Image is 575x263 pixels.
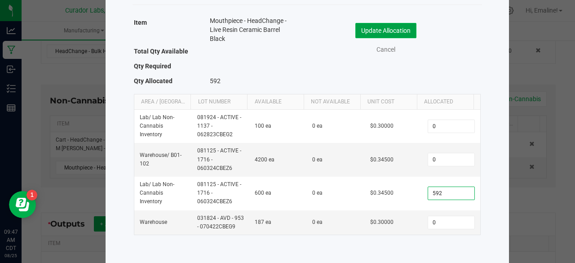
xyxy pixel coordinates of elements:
[210,16,293,43] span: Mouthpiece - HeadChange - Live Resin Ceramic Barrel Black
[134,60,171,72] label: Qty Required
[255,219,271,225] span: 187 ea
[140,114,174,138] span: Lab / Lab Non-Cannabis Inventory
[370,190,394,196] span: $0.34500
[27,190,37,201] iframe: Resource center unread badge
[312,156,323,163] span: 0 ea
[140,219,167,225] span: Warehouse
[417,94,473,110] th: Allocated
[247,94,304,110] th: Available
[192,143,249,177] td: 081125 - ACTIVE - 1716 - 060324CBEZ6
[140,181,174,205] span: Lab / Lab Non-Cannabis Inventory
[192,110,249,143] td: 081924 - ACTIVE - 1137 - 062823CBEG2
[255,123,271,129] span: 100 ea
[210,77,221,85] span: 592
[134,45,188,58] label: Total Qty Available
[190,94,247,110] th: Lot Number
[370,219,394,225] span: $0.30000
[312,219,323,225] span: 0 ea
[360,94,417,110] th: Unit Cost
[140,152,181,167] span: Warehouse / B01-102
[134,94,191,110] th: Area / [GEOGRAPHIC_DATA]
[368,45,404,54] a: Cancel
[192,177,249,210] td: 081125 - ACTIVE - 1716 - 060324CBEZ6
[312,190,323,196] span: 0 ea
[192,210,249,235] td: 031824 - AVD - 953 - 070422CBEG9
[370,123,394,129] span: $0.30000
[312,123,323,129] span: 0 ea
[255,190,271,196] span: 600 ea
[9,191,36,218] iframe: Resource center
[134,75,172,87] label: Qty Allocated
[255,156,274,163] span: 4200 ea
[304,94,360,110] th: Not Available
[370,156,394,163] span: $0.34500
[355,23,416,38] button: Update Allocation
[134,16,147,29] label: Item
